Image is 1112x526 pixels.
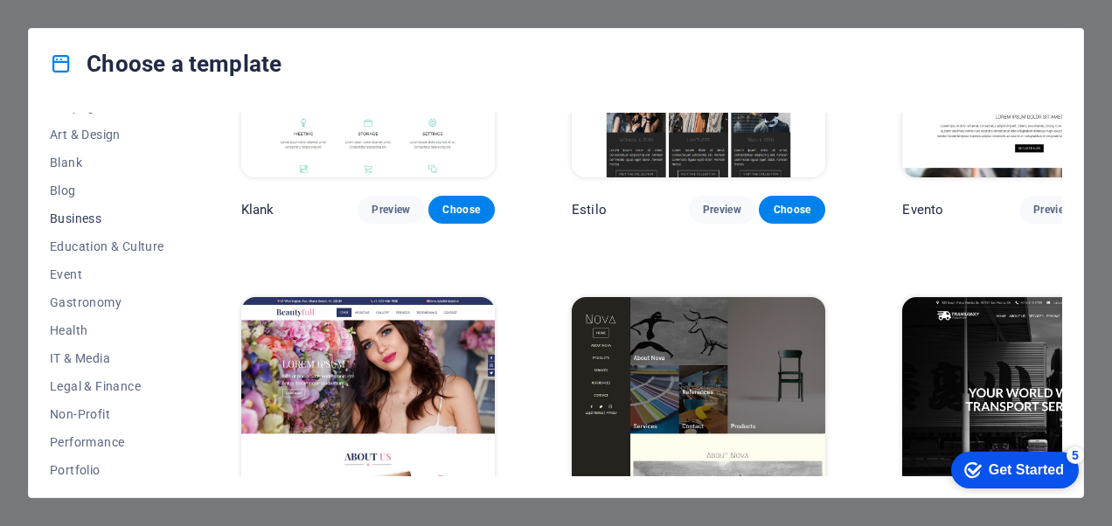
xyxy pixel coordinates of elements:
span: Non-Profit [50,407,164,421]
button: Performance [50,428,164,456]
p: Evento [902,201,943,218]
span: Legal & Finance [50,379,164,393]
span: Performance [50,435,164,449]
button: Blank [50,149,164,176]
p: Klank [241,201,275,218]
button: Legal & Finance [50,372,164,400]
button: Choose [759,196,825,224]
span: Blog [50,183,164,197]
button: Non-Profit [50,400,164,428]
p: Estilo [572,201,607,218]
button: Business [50,204,164,232]
span: Event [50,267,164,281]
button: Preview [1019,196,1086,224]
span: Portfolio [50,463,164,477]
span: Preview [1033,203,1072,217]
button: Event [50,260,164,288]
button: Portfolio [50,456,164,484]
button: Art & Design [50,121,164,149]
span: Choose [442,203,481,217]
div: Get Started [52,19,127,35]
span: Blank [50,156,164,170]
button: Gastronomy [50,288,164,316]
span: Gastronomy [50,295,164,309]
span: Preview [703,203,741,217]
span: Education & Culture [50,239,164,253]
div: Get Started 5 items remaining, 0% complete [14,9,142,45]
button: Preview [689,196,755,224]
div: 5 [129,3,147,21]
button: IT & Media [50,344,164,372]
button: Health [50,316,164,344]
span: Health [50,323,164,337]
span: Business [50,211,164,225]
button: Preview [358,196,424,224]
span: Preview [372,203,410,217]
button: Blog [50,176,164,204]
span: Art & Design [50,128,164,142]
button: Choose [428,196,495,224]
h4: Choose a template [50,50,281,78]
button: Education & Culture [50,232,164,260]
span: IT & Media [50,351,164,365]
span: Choose [773,203,811,217]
